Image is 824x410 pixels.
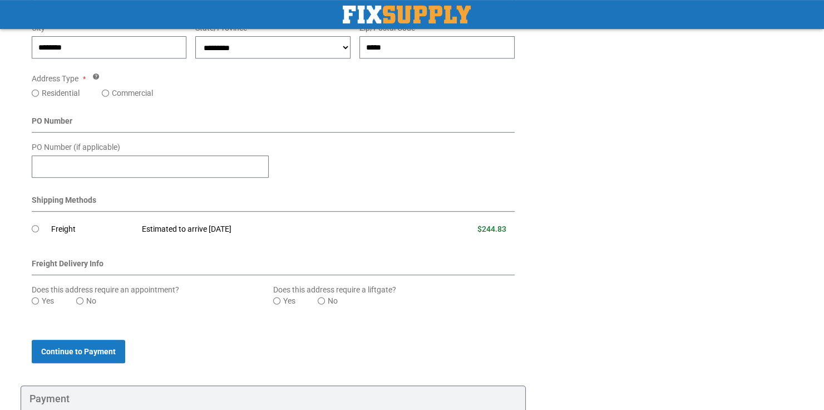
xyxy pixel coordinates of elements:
[328,295,338,306] label: No
[32,194,515,212] div: Shipping Methods
[343,6,471,23] img: Fix Industrial Supply
[32,285,179,294] span: Does this address require an appointment?
[41,347,116,356] span: Continue to Payment
[134,217,401,242] td: Estimated to arrive [DATE]
[273,285,396,294] span: Does this address require a liftgate?
[32,258,515,275] div: Freight Delivery Info
[51,217,134,242] td: Freight
[42,295,54,306] label: Yes
[477,224,506,233] span: $244.83
[42,87,80,99] label: Residential
[32,340,125,363] button: Continue to Payment
[32,115,515,133] div: PO Number
[32,74,78,83] span: Address Type
[86,295,96,306] label: No
[112,87,153,99] label: Commercial
[343,6,471,23] a: store logo
[283,295,295,306] label: Yes
[32,143,120,152] span: PO Number (if applicable)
